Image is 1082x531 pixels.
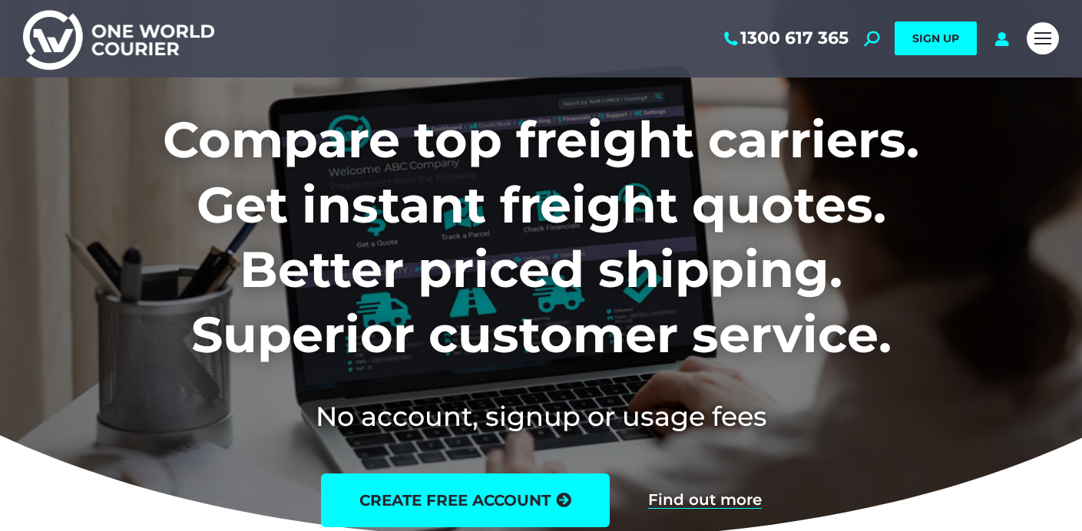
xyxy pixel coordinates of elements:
span: SIGN UP [912,31,959,45]
a: Mobile menu icon [1027,22,1059,54]
a: create free account [321,473,610,527]
img: One World Courier [23,8,214,70]
a: SIGN UP [895,21,977,55]
h2: No account, signup or usage fees [61,397,1021,435]
a: Find out more [648,492,762,509]
a: 1300 617 365 [721,28,849,48]
h1: Compare top freight carriers. Get instant freight quotes. Better priced shipping. Superior custom... [61,107,1021,367]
